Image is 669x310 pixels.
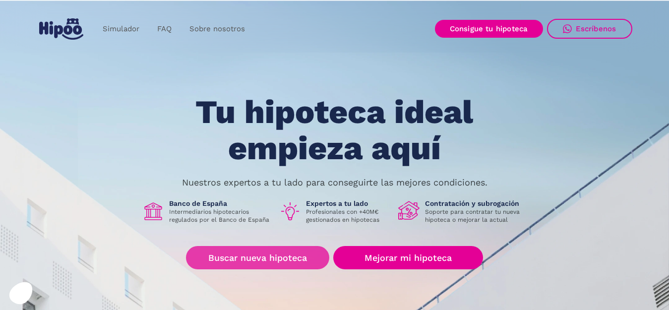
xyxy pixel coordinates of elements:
[169,208,271,224] p: Intermediarios hipotecarios regulados por el Banco de España
[37,14,86,44] a: home
[146,94,522,166] h1: Tu hipoteca ideal empieza aquí
[94,19,148,39] a: Simulador
[547,19,632,39] a: Escríbenos
[186,246,329,269] a: Buscar nueva hipoteca
[425,199,527,208] h1: Contratación y subrogación
[306,208,390,224] p: Profesionales con +40M€ gestionados en hipotecas
[306,199,390,208] h1: Expertos a tu lado
[182,179,487,186] p: Nuestros expertos a tu lado para conseguirte las mejores condiciones.
[148,19,181,39] a: FAQ
[425,208,527,224] p: Soporte para contratar tu nueva hipoteca o mejorar la actual
[576,24,616,33] div: Escríbenos
[181,19,254,39] a: Sobre nosotros
[333,246,483,269] a: Mejorar mi hipoteca
[169,199,271,208] h1: Banco de España
[435,20,543,38] a: Consigue tu hipoteca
